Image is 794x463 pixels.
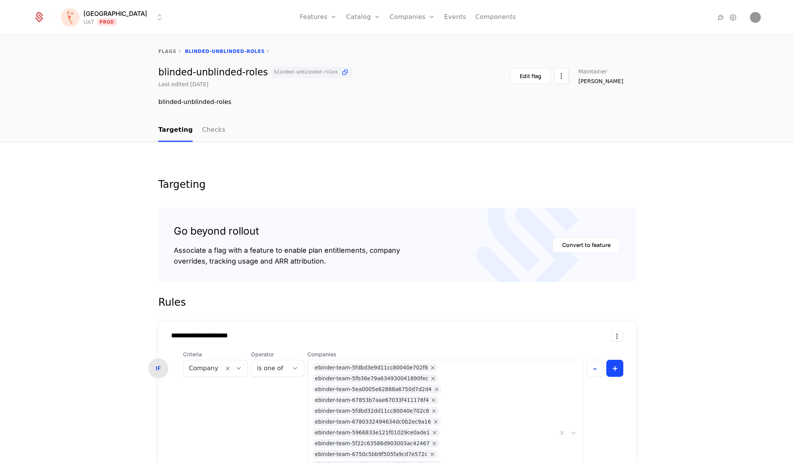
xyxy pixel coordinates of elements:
[158,119,636,142] nav: Main
[586,360,603,377] button: -
[728,13,738,22] a: Settings
[428,363,438,372] div: Remove ebinder-team-5fdbd3e9d11cc80040e702f6
[183,351,248,358] span: Criteria
[429,396,439,404] div: Remove ebinder-team-67853b7aae67033f411176f4
[307,351,583,358] span: Companies
[158,119,225,142] ul: Choose Sub Page
[158,49,176,54] a: flags
[428,450,438,458] div: Remove ebinder-team-6750c5bb9f505fa9cd7e572c
[520,72,541,80] div: Edit flag
[274,70,338,75] span: blinded-unblinded-roles
[158,97,636,107] div: blinded-unblinded-roles
[83,18,94,26] div: UAT
[579,69,607,74] span: Maintainer
[61,8,80,27] img: Florence
[174,245,400,267] div: Associate a flag with a feature to enable plan entitlements, company overrides, tracking usage an...
[315,428,430,437] div: ebinder-team-5966833e121f01029ce0ade1
[750,12,761,23] img: Miloš Janković
[83,9,147,18] span: [GEOGRAPHIC_DATA]
[432,385,442,393] div: Remove ebinder-team-5ea0005e62888a6750d7d2d4
[554,68,569,84] button: Select action
[510,68,551,84] button: Edit flag
[429,439,439,448] div: Remove ebinder-team-5f22c63586d903003ac42467
[716,13,725,22] a: Integrations
[63,9,164,26] button: Select environment
[428,374,438,383] div: Remove ebinder-team-5fb36e79a634930041890fec
[315,450,428,458] div: ebinder-team-6750c5bb9f505fa9cd7e572c
[553,237,620,253] button: Convert to feature
[158,294,636,310] div: Rules
[315,363,428,372] div: ebinder-team-5fdbd3e9d11cc80040e702f6
[315,374,428,383] div: ebinder-team-5fb36e79a634930041890fec
[251,351,304,358] span: Operator
[606,360,623,377] button: +
[430,428,440,437] div: Remove ebinder-team-5966833e121f01029ce0ade1
[750,12,761,23] button: Open user button
[431,417,441,426] div: Remove ebinder-team-6780332494634dc0b2ec9a16
[315,417,431,426] div: ebinder-team-6780332494634dc0b2ec9a16
[158,67,352,78] div: blinded-unblinded-roles
[158,179,636,189] div: Targeting
[315,385,431,393] div: ebinder-team-5ea0005e62888a6750d7d2d4
[579,77,623,85] span: [PERSON_NAME]
[158,119,193,142] a: Targeting
[429,407,439,415] div: Remove ebinder-team-5fdbd32dd11cc80040e702c8
[158,80,209,88] div: Last edited [DATE]
[611,331,623,341] button: Select action
[315,396,429,404] div: ebinder-team-67853b7aae67033f411176f4
[315,439,429,448] div: ebinder-team-5f22c63586d903003ac42467
[315,407,429,415] div: ebinder-team-5fdbd32dd11cc80040e702c8
[97,18,117,26] span: Prod
[174,223,400,239] div: Go beyond rollout
[202,119,225,142] a: Checks
[148,358,168,378] div: IF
